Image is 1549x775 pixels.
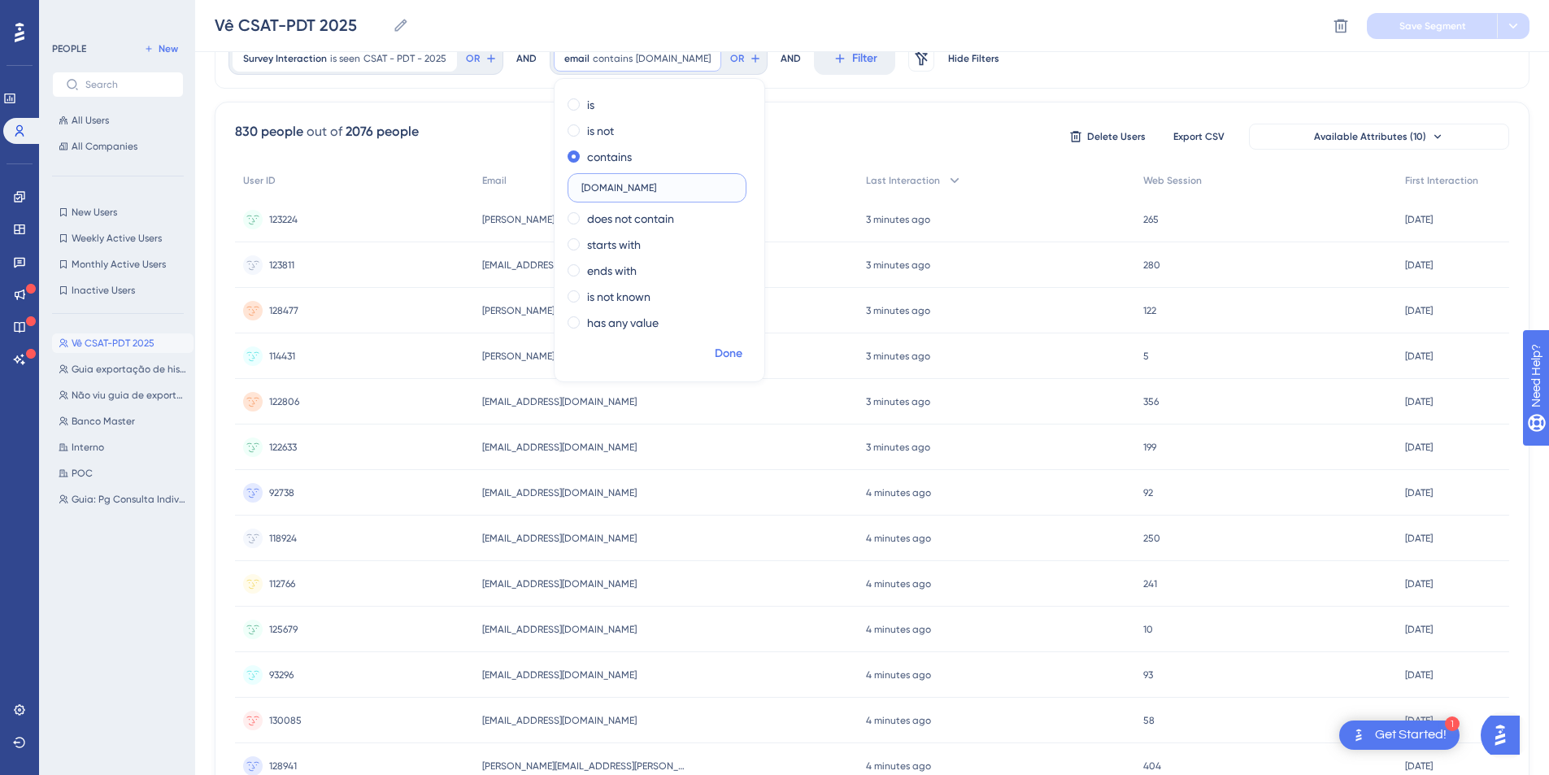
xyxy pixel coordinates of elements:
span: 122633 [269,441,297,454]
span: Web Session [1143,174,1202,187]
span: 92738 [269,486,294,499]
span: Guia exportação de historico [72,363,187,376]
span: 123811 [269,259,294,272]
button: Monthly Active Users [52,255,184,274]
div: Get Started! [1375,726,1447,744]
span: New Users [72,206,117,219]
span: New [159,42,178,55]
time: 3 minutes ago [866,396,930,407]
button: Guia: Pg Consulta Individual | [DATE] [52,490,194,509]
span: Hide Filters [948,52,999,65]
div: 830 people [235,122,303,142]
span: User ID [243,174,276,187]
button: Save Segment [1367,13,1497,39]
span: 250 [1143,532,1160,545]
button: Weekly Active Users [52,229,184,248]
span: Email [482,174,507,187]
time: [DATE] [1405,578,1433,590]
button: Hide Filters [947,46,999,72]
span: [EMAIL_ADDRESS][DOMAIN_NAME] [482,441,637,454]
span: 241 [1143,577,1157,590]
time: 4 minutes ago [866,578,931,590]
div: PEOPLE [52,42,86,55]
time: [DATE] [1405,669,1433,681]
img: launcher-image-alternative-text [1349,725,1368,745]
time: [DATE] [1405,259,1433,271]
span: Weekly Active Users [72,232,162,245]
span: 92 [1143,486,1153,499]
span: All Users [72,114,109,127]
span: 280 [1143,259,1160,272]
span: Save Segment [1399,20,1466,33]
time: 4 minutes ago [866,624,931,635]
span: Banco Master [72,415,135,428]
span: 265 [1143,213,1159,226]
time: 4 minutes ago [866,533,931,544]
time: 4 minutes ago [866,669,931,681]
button: Interno [52,438,194,457]
span: 122 [1143,304,1156,317]
iframe: UserGuiding AI Assistant Launcher [1481,711,1529,760]
div: 2076 people [346,122,419,142]
time: [DATE] [1405,396,1433,407]
input: Segment Name [215,14,386,37]
button: POC [52,464,194,483]
span: Last Interaction [866,174,940,187]
time: 3 minutes ago [866,259,930,271]
button: Inactive Users [52,281,184,300]
time: 3 minutes ago [866,305,930,316]
button: Guia exportação de historico [52,359,194,379]
span: CSAT - PDT - 2025 [363,52,446,65]
span: [PERSON_NAME][EMAIL_ADDRESS][DOMAIN_NAME] [482,213,685,226]
button: Export CSV [1158,124,1239,150]
label: is not known [587,287,650,307]
label: has any value [587,313,659,333]
label: is [587,95,594,115]
span: [EMAIL_ADDRESS][DOMAIN_NAME] [482,577,637,590]
label: contains [587,147,632,167]
span: OR [730,52,744,65]
time: [DATE] [1405,442,1433,453]
button: OR [463,46,499,72]
span: [PERSON_NAME][EMAIL_ADDRESS][DOMAIN_NAME] [482,350,685,363]
time: 4 minutes ago [866,487,931,499]
span: Interno [72,441,104,454]
div: 1 [1445,716,1460,731]
span: 93 [1143,668,1153,681]
button: Filter [814,42,895,75]
time: [DATE] [1405,715,1433,726]
div: Open Get Started! checklist, remaining modules: 1 [1339,721,1460,750]
input: Search [85,79,170,90]
span: [EMAIL_ADDRESS][DOMAIN_NAME] [482,668,637,681]
div: AND [781,42,801,75]
span: 356 [1143,395,1159,408]
time: 3 minutes ago [866,350,930,362]
button: All Companies [52,137,184,156]
button: Delete Users [1067,124,1148,150]
label: starts with [587,235,641,255]
span: email [564,52,590,65]
time: [DATE] [1405,487,1433,499]
span: 112766 [269,577,295,590]
span: 118924 [269,532,297,545]
span: [EMAIL_ADDRESS][DOMAIN_NAME] [482,714,637,727]
span: [EMAIL_ADDRESS][DOMAIN_NAME] [482,623,637,636]
label: is not [587,121,614,141]
span: Need Help? [38,4,102,24]
span: 199 [1143,441,1156,454]
span: Available Attributes (10) [1314,130,1426,143]
span: OR [466,52,480,65]
span: 10 [1143,623,1153,636]
button: All Users [52,111,184,130]
span: [EMAIL_ADDRESS][DOMAIN_NAME] [482,395,637,408]
button: Vê CSAT-PDT 2025 [52,333,194,353]
span: 93296 [269,668,294,681]
button: Done [706,339,751,368]
span: 130085 [269,714,302,727]
span: All Companies [72,140,137,153]
span: [PERSON_NAME][EMAIL_ADDRESS][DOMAIN_NAME] [482,304,685,317]
time: 4 minutes ago [866,715,931,726]
span: Done [715,344,742,364]
span: Vê CSAT-PDT 2025 [72,337,154,350]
